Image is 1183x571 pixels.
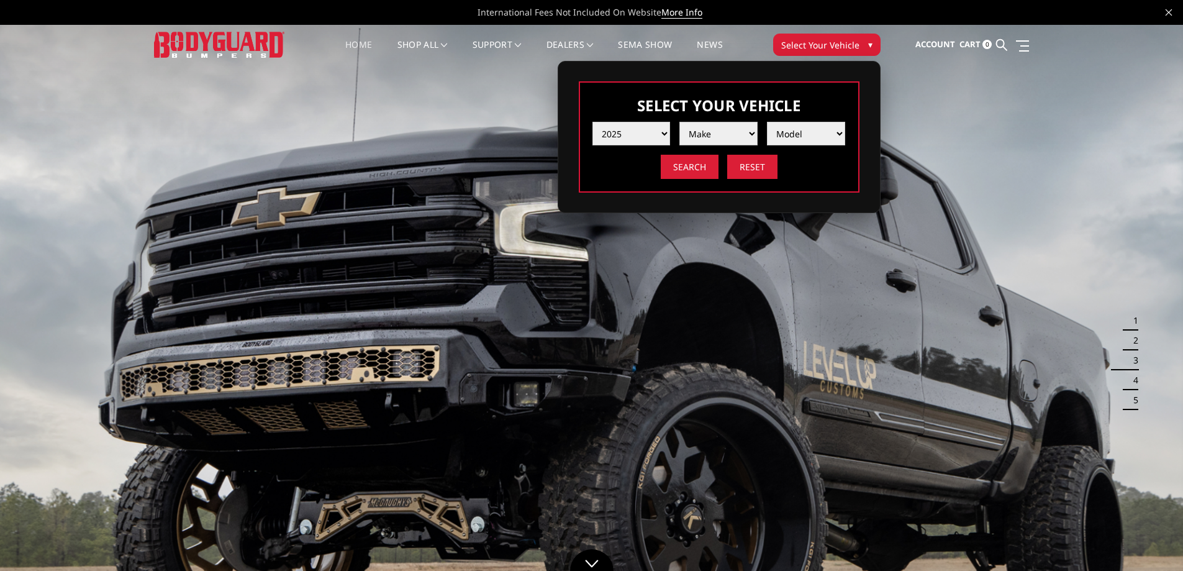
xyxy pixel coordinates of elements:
[1126,311,1138,331] button: 1 of 5
[570,549,614,571] a: Click to Down
[592,95,846,116] h3: Select Your Vehicle
[781,39,859,52] span: Select Your Vehicle
[473,40,522,65] a: Support
[982,40,992,49] span: 0
[697,40,722,65] a: News
[679,122,758,145] select: Please select the value from list.
[154,32,284,57] img: BODYGUARD BUMPERS
[727,155,777,179] input: Reset
[1126,331,1138,350] button: 2 of 5
[773,34,881,56] button: Select Your Vehicle
[546,40,594,65] a: Dealers
[1126,390,1138,410] button: 5 of 5
[1126,370,1138,390] button: 4 of 5
[1126,350,1138,370] button: 3 of 5
[345,40,372,65] a: Home
[959,28,992,62] a: Cart 0
[397,40,448,65] a: shop all
[661,155,718,179] input: Search
[915,39,955,50] span: Account
[959,39,981,50] span: Cart
[915,28,955,62] a: Account
[868,38,873,51] span: ▾
[618,40,672,65] a: SEMA Show
[661,6,702,19] a: More Info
